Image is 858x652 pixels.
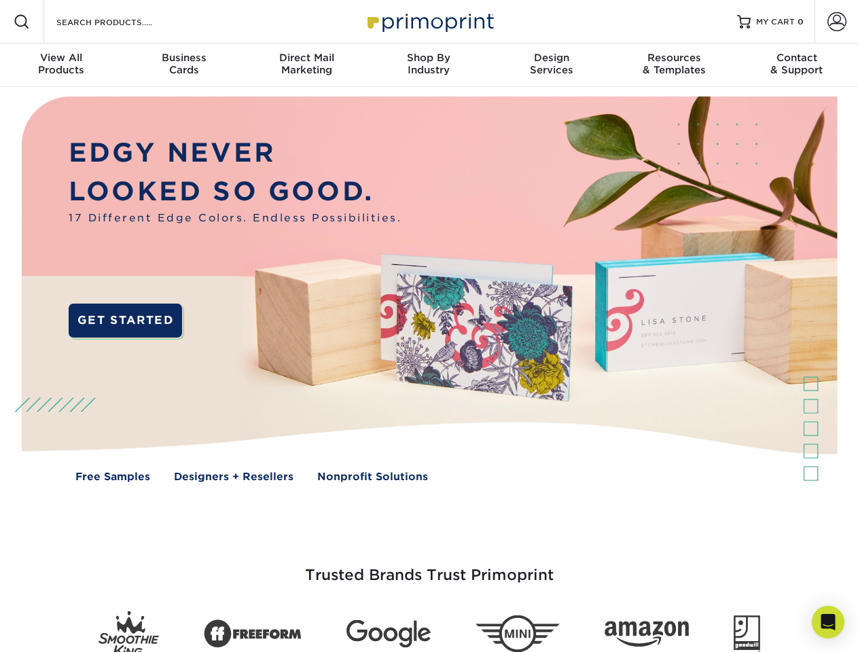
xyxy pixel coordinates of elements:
a: DesignServices [490,43,613,87]
div: Services [490,52,613,76]
a: Resources& Templates [613,43,735,87]
a: GET STARTED [69,304,182,338]
span: Direct Mail [245,52,368,64]
a: Designers + Resellers [174,469,293,485]
span: Contact [736,52,858,64]
div: Industry [368,52,490,76]
a: BusinessCards [122,43,245,87]
span: 0 [798,17,804,26]
span: 17 Different Edge Colors. Endless Possibilities. [69,211,401,226]
img: Primoprint [361,7,497,36]
div: & Support [736,52,858,76]
p: EDGY NEVER [69,134,401,173]
span: Design [490,52,613,64]
span: Business [122,52,245,64]
div: Open Intercom Messenger [812,606,844,638]
span: Shop By [368,52,490,64]
div: Marketing [245,52,368,76]
img: Google [346,620,431,648]
span: Resources [613,52,735,64]
p: LOOKED SO GOOD. [69,173,401,211]
div: Cards [122,52,245,76]
a: Contact& Support [736,43,858,87]
a: Shop ByIndustry [368,43,490,87]
a: Direct MailMarketing [245,43,368,87]
div: & Templates [613,52,735,76]
a: Nonprofit Solutions [317,469,428,485]
img: Goodwill [734,615,760,652]
h3: Trusted Brands Trust Primoprint [32,534,827,600]
span: MY CART [756,16,795,28]
a: Free Samples [75,469,150,485]
img: Amazon [605,621,689,647]
input: SEARCH PRODUCTS..... [55,14,187,30]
